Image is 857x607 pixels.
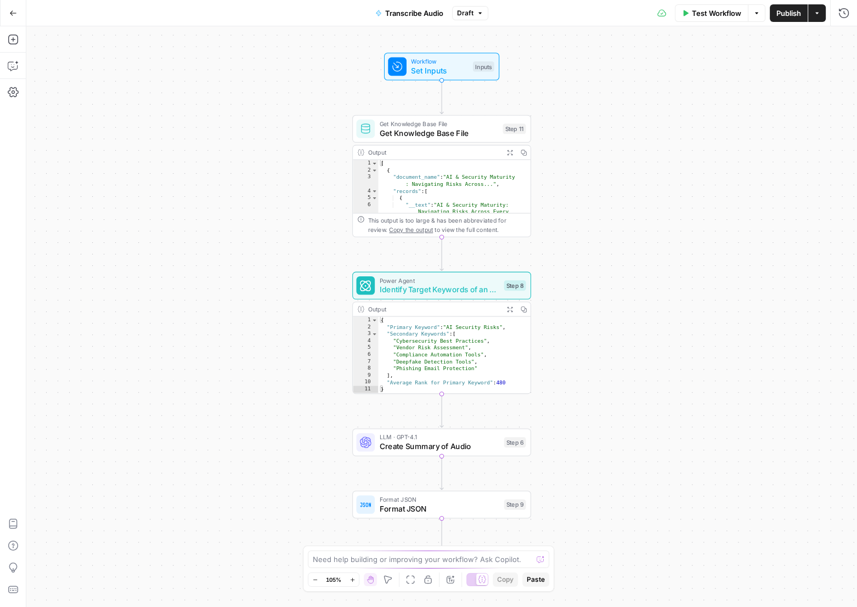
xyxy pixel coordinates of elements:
button: Draft [452,6,488,20]
div: 3 [353,331,378,338]
span: Draft [457,8,473,18]
div: 5 [353,344,378,351]
div: 9 [353,372,378,379]
div: 1 [353,160,378,167]
div: Step 8 [504,280,526,291]
div: 8 [353,365,378,372]
span: Toggle code folding, rows 1 through 11 [371,316,378,324]
div: 7 [353,358,378,365]
div: Step 11 [503,123,526,134]
span: Format JSON [379,495,499,504]
div: Step 9 [504,500,526,510]
div: WorkflowSet InputsInputs [352,53,531,80]
span: Get Knowledge Base File [379,127,498,139]
div: 2 [353,167,378,174]
div: Format JSONFormat JSONStep 9 [352,491,531,518]
g: Edge from step_11 to step_8 [440,237,443,270]
g: Edge from step_8 to step_6 [440,394,443,427]
span: Publish [776,8,801,19]
div: Output [368,304,499,314]
span: Workflow [411,56,468,66]
div: 11 [353,386,378,393]
span: Copy [497,575,514,585]
span: Toggle code folding, rows 2 through 9 [371,167,378,174]
div: 10 [353,379,378,386]
span: Set Inputs [411,65,468,76]
div: Inputs [473,61,494,72]
span: Create Summary of Audio [379,440,499,452]
g: Edge from step_6 to step_9 [440,456,443,490]
button: Paste [522,572,549,587]
span: Power Agent [379,276,499,285]
button: Copy [493,572,518,587]
span: LLM · GPT-4.1 [379,433,499,442]
div: 6 [353,351,378,359]
div: 4 [353,188,378,195]
g: Edge from start to step_11 [440,80,443,114]
span: Identify Target Keywords of an Article [379,284,499,296]
g: Edge from step_9 to end [440,518,443,552]
div: 4 [353,337,378,344]
span: Copy the output [389,226,433,233]
span: Test Workflow [692,8,741,19]
span: Toggle code folding, rows 3 through 9 [371,331,378,338]
span: Toggle code folding, rows 5 through 7 [371,195,378,202]
button: Test Workflow [675,4,748,22]
div: Power AgentIdentify Target Keywords of an ArticleStep 8Output{ "Primary Keyword":"AI Security Ris... [352,272,531,394]
div: 2 [353,324,378,331]
div: LLM · GPT-4.1Create Summary of AudioStep 6 [352,428,531,456]
div: 1 [353,316,378,324]
div: This output is too large & has been abbreviated for review. to view the full content. [368,216,526,235]
div: Step 6 [504,437,526,447]
button: Transcribe Audio [369,4,450,22]
span: Toggle code folding, rows 4 through 8 [371,188,378,195]
span: Transcribe Audio [385,8,443,19]
div: 5 [353,195,378,202]
span: Format JSON [379,503,499,514]
div: Get Knowledge Base FileGet Knowledge Base FileStep 11Output[ { "document_name":"AI & Security Mat... [352,115,531,237]
div: 3 [353,174,378,188]
span: Get Knowledge Base File [379,119,498,128]
span: 105% [326,575,341,584]
span: Paste [527,575,545,585]
div: Output [368,148,499,157]
span: Toggle code folding, rows 1 through 10 [371,160,378,167]
button: Publish [770,4,808,22]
